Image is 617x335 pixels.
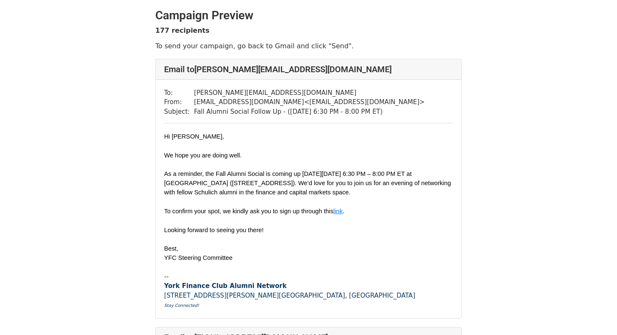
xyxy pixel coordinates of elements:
[164,282,287,290] b: York Finance Club Alumni Network
[164,245,178,252] span: Best,
[164,303,199,308] i: Stay Connected!
[333,207,342,215] a: link
[194,88,425,98] td: [PERSON_NAME][EMAIL_ADDRESS][DOMAIN_NAME]
[333,208,342,215] span: link
[164,227,264,233] span: Looking forward to seeing you there!
[194,107,425,117] td: Fall Alumni Social Follow Up - ([DATE] 6:30 PM - 8:00 PM ET)
[164,170,452,196] span: As a reminder, the Fall Alumni Social is coming up [DATE][DATE] 6:30 PM – 8:00 PM ET at [GEOGRAPH...
[155,8,462,23] h2: Campaign Preview
[164,107,194,117] td: Subject:
[164,292,279,299] font: [STREET_ADDRESS][PERSON_NAME]
[164,254,233,261] span: YFC Steering Committee
[164,208,333,215] span: To confirm your spot, we kindly ask you to sign up through this
[164,64,453,74] h4: Email to [PERSON_NAME][EMAIL_ADDRESS][DOMAIN_NAME]
[164,273,169,280] span: --
[164,88,194,98] td: To:
[342,208,344,215] span: .
[164,97,194,107] td: From:
[164,133,224,140] span: Hi [PERSON_NAME],
[279,292,415,299] span: [GEOGRAPHIC_DATA], [GEOGRAPHIC_DATA]
[575,295,617,335] iframe: Chat Widget
[194,97,425,107] td: [EMAIL_ADDRESS][DOMAIN_NAME] < [EMAIL_ADDRESS][DOMAIN_NAME] >
[155,26,209,34] strong: 177 recipients
[155,42,462,50] p: To send your campaign, go back to Gmail and click "Send".
[164,152,242,159] span: We hope you are doing well.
